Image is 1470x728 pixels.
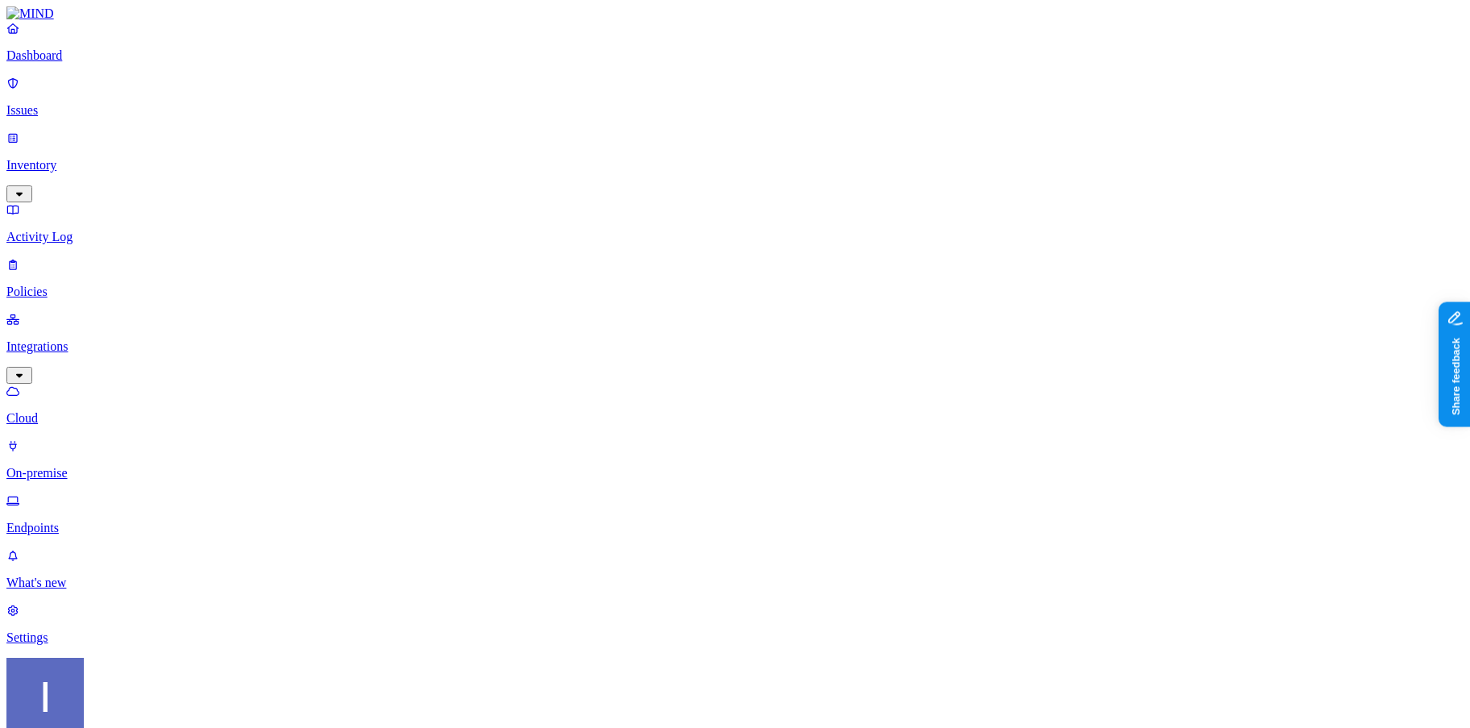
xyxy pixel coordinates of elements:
a: Settings [6,603,1464,645]
p: Endpoints [6,521,1464,535]
p: What's new [6,576,1464,590]
a: Dashboard [6,21,1464,63]
p: Policies [6,285,1464,299]
a: Activity Log [6,202,1464,244]
a: Endpoints [6,493,1464,535]
a: Cloud [6,384,1464,426]
a: On-premise [6,439,1464,480]
a: Policies [6,257,1464,299]
p: Integrations [6,339,1464,354]
a: MIND [6,6,1464,21]
p: On-premise [6,466,1464,480]
p: Activity Log [6,230,1464,244]
p: Dashboard [6,48,1464,63]
p: Issues [6,103,1464,118]
a: What's new [6,548,1464,590]
a: Issues [6,76,1464,118]
p: Settings [6,630,1464,645]
img: MIND [6,6,54,21]
p: Inventory [6,158,1464,173]
a: Integrations [6,312,1464,381]
a: Inventory [6,131,1464,200]
p: Cloud [6,411,1464,426]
